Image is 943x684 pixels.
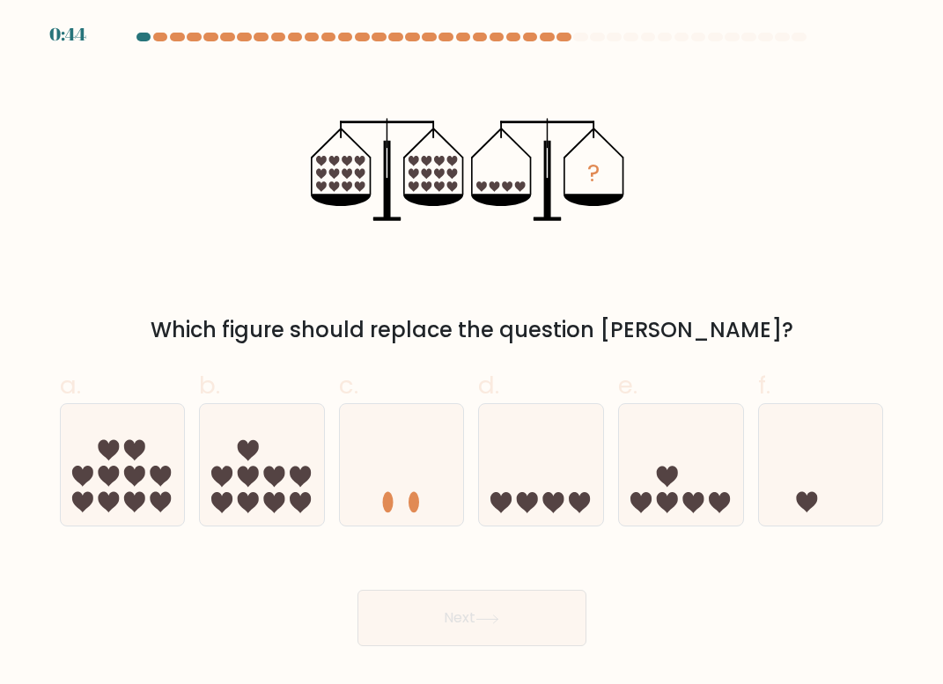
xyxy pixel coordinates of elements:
[60,368,81,402] span: a.
[49,21,86,48] div: 0:44
[587,156,600,190] tspan: ?
[70,314,873,346] div: Which figure should replace the question [PERSON_NAME]?
[199,368,220,402] span: b.
[618,368,637,402] span: e.
[339,368,358,402] span: c.
[758,368,770,402] span: f.
[357,590,586,646] button: Next
[478,368,499,402] span: d.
